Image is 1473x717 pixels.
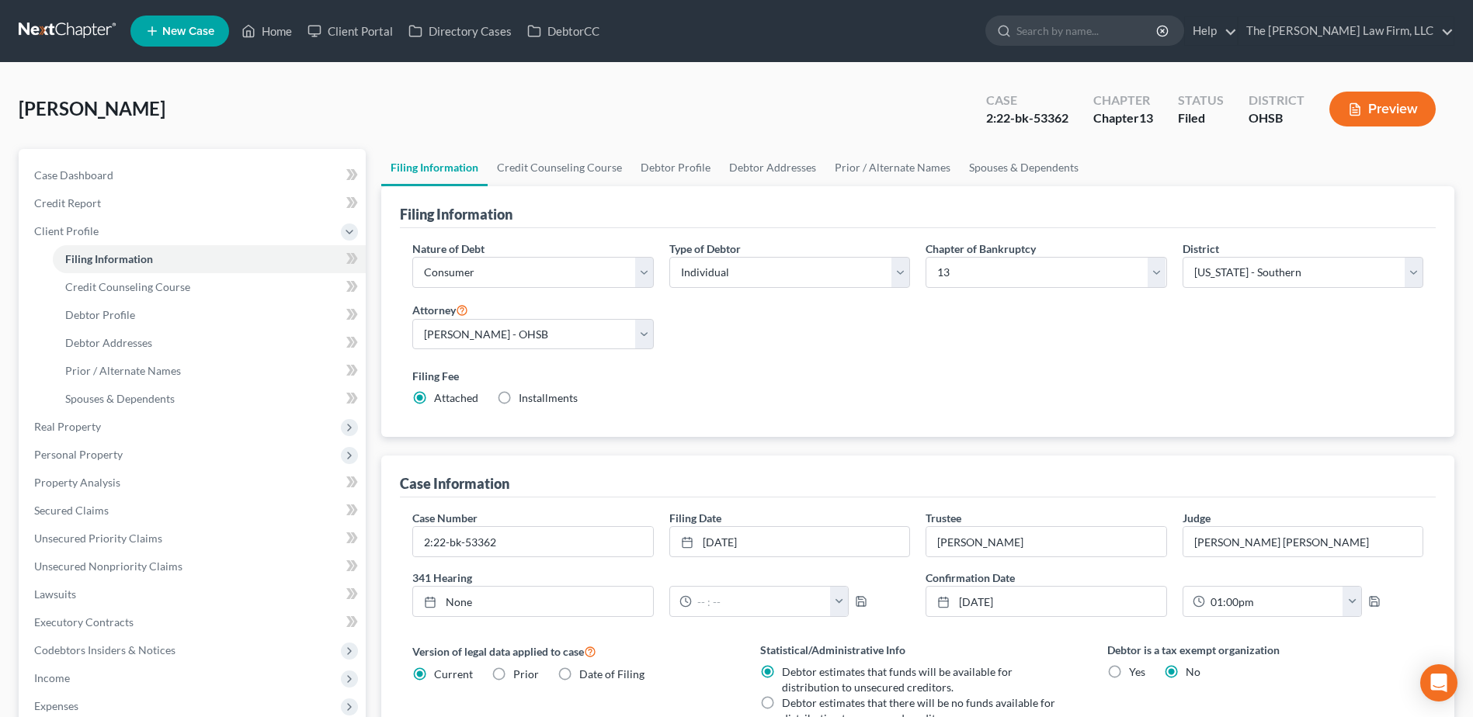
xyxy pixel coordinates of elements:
[19,97,165,119] span: [PERSON_NAME]
[53,385,366,413] a: Spouses & Dependents
[34,420,101,433] span: Real Property
[381,149,488,186] a: Filing Information
[631,149,720,186] a: Debtor Profile
[825,149,960,186] a: Prior / Alternate Names
[65,336,152,349] span: Debtor Addresses
[579,667,644,681] span: Date of Filing
[1178,92,1224,109] div: Status
[65,280,190,293] span: Credit Counseling Course
[22,161,366,189] a: Case Dashboard
[22,469,366,497] a: Property Analysis
[65,392,175,405] span: Spouses & Dependents
[400,205,512,223] div: Filing Information
[926,527,1166,556] input: --
[1183,510,1211,526] label: Judge
[434,391,478,404] span: Attached
[412,300,468,319] label: Attorney
[22,497,366,525] a: Secured Claims
[162,26,214,37] span: New Case
[53,273,366,301] a: Credit Counseling Course
[34,559,182,573] span: Unsecured Nonpriority Claims
[1205,587,1344,616] input: -- : --
[1239,17,1454,45] a: The [PERSON_NAME] Law Firm, LLC
[918,570,1431,586] label: Confirmation Date
[1329,92,1436,126] button: Preview
[412,510,478,526] label: Case Number
[692,587,831,616] input: -- : --
[34,168,113,182] span: Case Dashboard
[300,17,401,45] a: Client Portal
[1420,664,1457,701] div: Open Intercom Messenger
[53,329,366,357] a: Debtor Addresses
[22,608,366,636] a: Executory Contracts
[926,587,1166,616] a: [DATE]
[53,301,366,329] a: Debtor Profile
[926,241,1036,257] label: Chapter of Bankruptcy
[234,17,300,45] a: Home
[519,391,578,404] span: Installments
[34,587,76,601] span: Lawsuits
[405,570,918,586] label: 341 Hearing
[412,368,1423,384] label: Filing Fee
[669,510,721,526] label: Filing Date
[53,357,366,385] a: Prior / Alternate Names
[782,665,1013,694] span: Debtor estimates that funds will be available for distribution to unsecured creditors.
[1107,642,1423,658] label: Debtor is a tax exempt organization
[22,525,366,552] a: Unsecured Priority Claims
[1178,109,1224,127] div: Filed
[1139,110,1153,125] span: 13
[65,364,181,377] span: Prior / Alternate Names
[1185,17,1237,45] a: Help
[34,196,101,210] span: Credit Report
[926,510,961,526] label: Trustee
[34,448,123,461] span: Personal Property
[960,149,1088,186] a: Spouses & Dependents
[986,109,1068,127] div: 2:22-bk-53362
[1183,241,1219,257] label: District
[65,308,135,321] span: Debtor Profile
[513,667,539,681] span: Prior
[670,527,909,556] a: [DATE]
[986,92,1068,109] div: Case
[22,189,366,217] a: Credit Report
[34,699,78,712] span: Expenses
[760,642,1076,658] label: Statistical/Administrative Info
[412,241,485,257] label: Nature of Debt
[1093,92,1153,109] div: Chapter
[34,643,175,656] span: Codebtors Insiders & Notices
[34,224,99,237] span: Client Profile
[1249,109,1305,127] div: OHSB
[34,476,120,489] span: Property Analysis
[34,504,109,517] span: Secured Claims
[22,580,366,608] a: Lawsuits
[34,615,134,629] span: Executory Contracts
[720,149,825,186] a: Debtor Addresses
[434,667,473,681] span: Current
[34,532,162,545] span: Unsecured Priority Claims
[65,252,153,265] span: Filing Information
[22,552,366,580] a: Unsecured Nonpriority Claims
[1093,109,1153,127] div: Chapter
[519,17,607,45] a: DebtorCC
[1183,527,1423,556] input: --
[1249,92,1305,109] div: District
[412,642,728,660] label: Version of legal data applied to case
[400,474,509,493] div: Case Information
[34,671,70,684] span: Income
[413,587,652,616] a: None
[53,245,366,273] a: Filing Information
[669,241,741,257] label: Type of Debtor
[1186,665,1200,678] span: No
[413,527,652,556] input: Enter case number...
[1129,665,1145,678] span: Yes
[1016,16,1159,45] input: Search by name...
[488,149,631,186] a: Credit Counseling Course
[401,17,519,45] a: Directory Cases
